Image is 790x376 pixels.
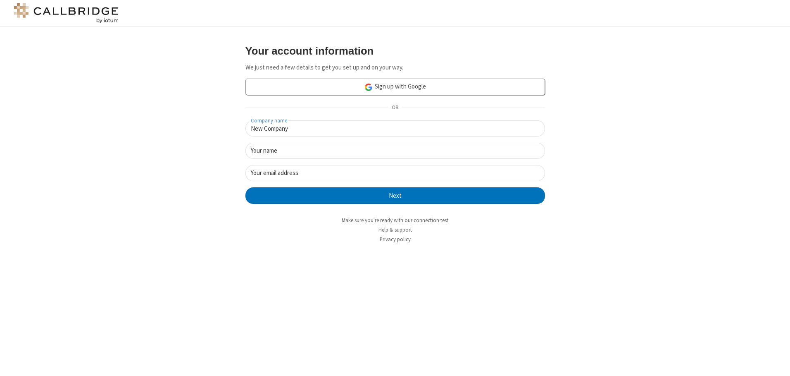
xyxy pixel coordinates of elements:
img: logo@2x.png [12,3,120,23]
a: Help & support [378,226,412,233]
input: Your name [245,143,545,159]
h3: Your account information [245,45,545,57]
a: Make sure you're ready with our connection test [342,217,448,224]
a: Sign up with Google [245,79,545,95]
input: Your email address [245,165,545,181]
img: google-icon.png [364,83,373,92]
a: Privacy policy [380,236,411,243]
span: OR [388,102,402,114]
p: We just need a few details to get you set up and on your way. [245,63,545,72]
input: Company name [245,120,545,137]
button: Next [245,187,545,204]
